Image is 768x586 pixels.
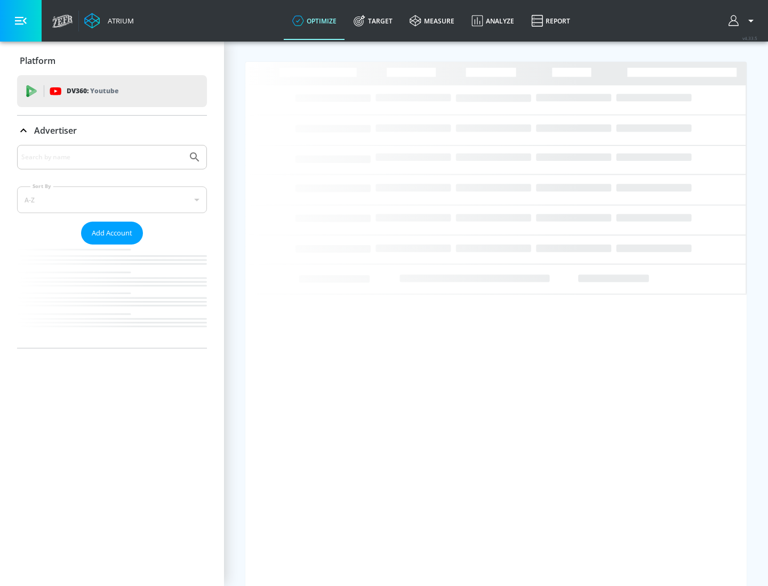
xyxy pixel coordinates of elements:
[30,183,53,190] label: Sort By
[523,2,579,40] a: Report
[17,145,207,348] div: Advertiser
[17,75,207,107] div: DV360: Youtube
[463,2,523,40] a: Analyze
[20,55,55,67] p: Platform
[21,150,183,164] input: Search by name
[103,16,134,26] div: Atrium
[17,46,207,76] div: Platform
[284,2,345,40] a: optimize
[92,227,132,239] span: Add Account
[81,222,143,245] button: Add Account
[17,116,207,145] div: Advertiser
[17,245,207,348] nav: list of Advertiser
[84,13,134,29] a: Atrium
[345,2,401,40] a: Target
[34,125,77,136] p: Advertiser
[67,85,118,97] p: DV360:
[401,2,463,40] a: measure
[17,186,207,213] div: A-Z
[90,85,118,96] p: Youtube
[742,35,757,41] span: v 4.33.5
